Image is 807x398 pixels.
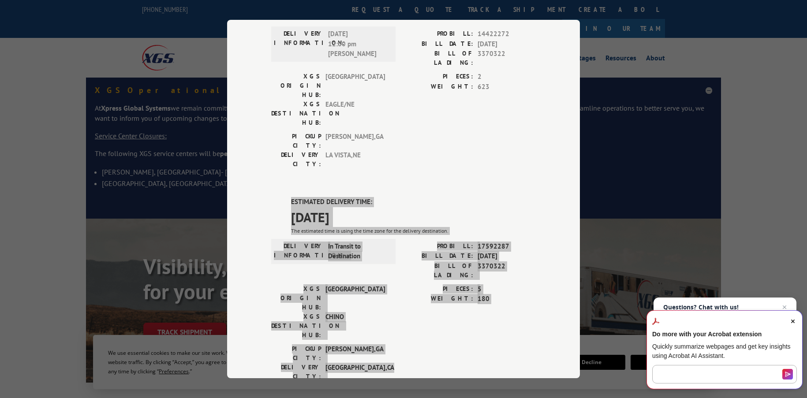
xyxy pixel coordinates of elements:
span: CHINO [325,312,385,340]
span: 5 [478,284,536,294]
span: [GEOGRAPHIC_DATA] , CA [325,363,385,381]
label: XGS DESTINATION HUB: [271,312,321,340]
label: PICKUP CITY: [271,344,321,363]
label: PIECES: [403,284,473,294]
span: [PERSON_NAME] , GA [325,344,385,363]
span: [PERSON_NAME] , GA [325,132,385,150]
span: [GEOGRAPHIC_DATA] [325,284,385,312]
label: XGS ORIGIN HUB: [271,72,321,100]
span: EAGLE/NE [325,100,385,127]
label: BILL OF LADING: [403,261,473,280]
label: PICKUP CITY: [271,132,321,150]
label: WEIGHT: [403,294,473,304]
label: BILL OF LADING: [403,49,473,67]
span: [DATE] [478,251,536,261]
label: XGS ORIGIN HUB: [271,284,321,312]
span: 14422272 [478,29,536,39]
div: The estimated time is using the time zone for the delivery destination. [291,227,536,235]
label: XGS DESTINATION HUB: [271,100,321,127]
label: DELIVERY INFORMATION: [274,29,324,59]
span: 3370322 [478,261,536,280]
span: [DATE] 12:00 pm [PERSON_NAME] [328,29,388,59]
span: 3370322 [478,49,536,67]
span: 623 [478,82,536,92]
span: Questions? Chat with us! [663,304,787,311]
span: [DATE] [478,39,536,49]
label: PIECES: [403,72,473,82]
label: DELIVERY CITY: [271,150,321,169]
label: BILL DATE: [403,39,473,49]
label: DELIVERY CITY: [271,363,321,381]
span: 180 [478,294,536,304]
span: 2 [478,72,536,82]
label: WEIGHT: [403,82,473,92]
span: [DATE] [291,207,536,227]
span: 17592287 [478,242,536,252]
label: DELIVERY INFORMATION: [274,242,324,261]
span: In Transit to Destination [328,242,388,261]
label: BILL DATE: [403,251,473,261]
span: [GEOGRAPHIC_DATA] [325,72,385,100]
label: ESTIMATED DELIVERY TIME: [291,197,536,207]
label: PROBILL: [403,29,473,39]
label: PROBILL: [403,242,473,252]
span: LA VISTA , NE [325,150,385,169]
